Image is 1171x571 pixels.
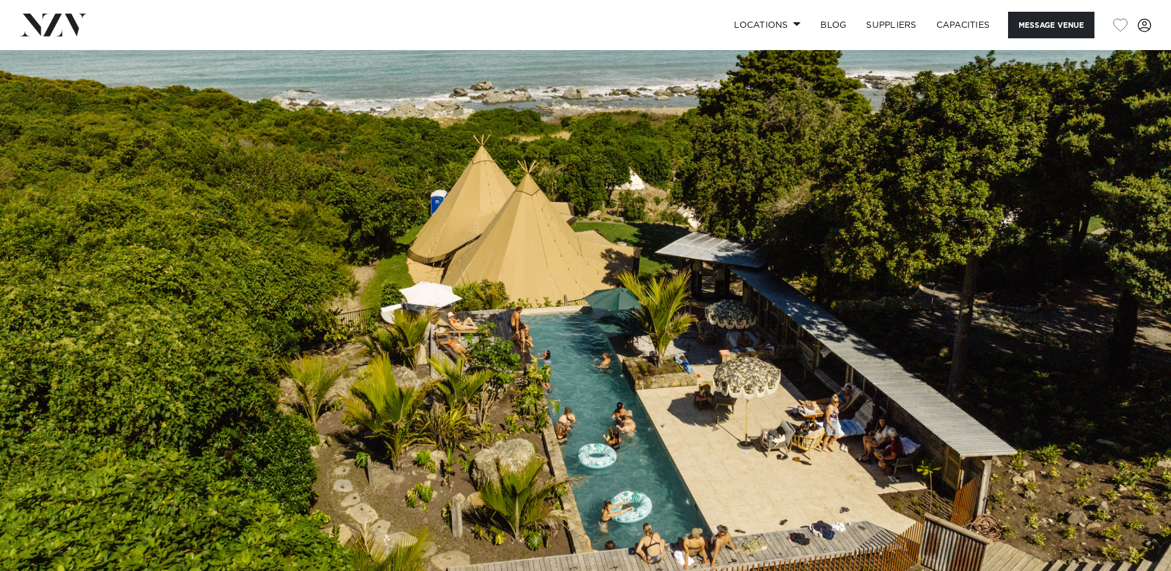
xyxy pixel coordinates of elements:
[1008,12,1094,38] button: Message Venue
[811,12,856,38] a: BLOG
[927,12,1000,38] a: Capacities
[20,14,87,36] img: nzv-logo.png
[724,12,811,38] a: Locations
[856,12,926,38] a: SUPPLIERS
